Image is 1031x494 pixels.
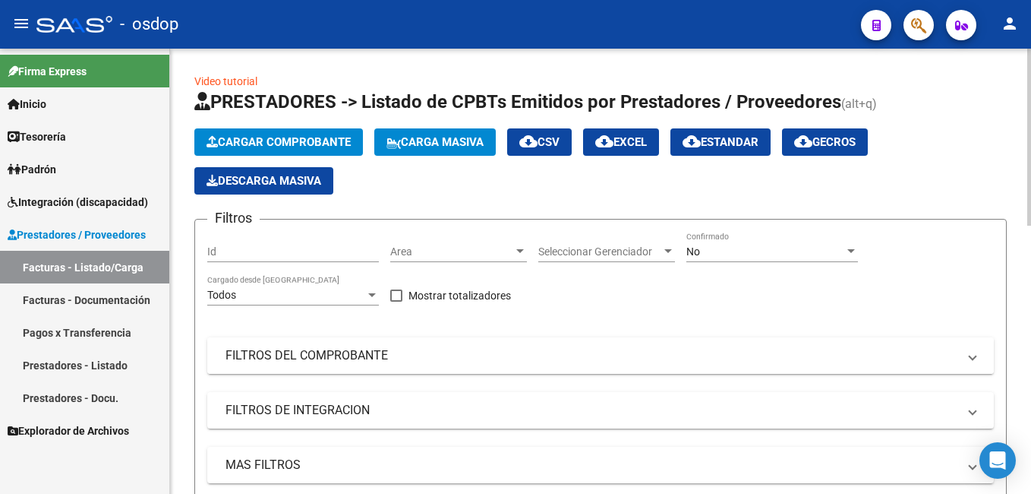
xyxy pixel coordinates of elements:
span: Prestadores / Proveedores [8,226,146,243]
mat-icon: cloud_download [794,132,812,150]
span: Todos [207,289,236,301]
span: Descarga Masiva [207,174,321,188]
span: Firma Express [8,63,87,80]
span: Area [390,245,513,258]
button: Cargar Comprobante [194,128,363,156]
span: EXCEL [595,135,647,149]
button: Gecros [782,128,868,156]
span: (alt+q) [841,97,877,111]
span: Padrón [8,161,56,178]
button: Estandar [670,128,771,156]
span: No [686,245,700,258]
span: CSV [519,135,560,149]
mat-icon: menu [12,14,30,33]
mat-panel-title: FILTROS DEL COMPROBANTE [225,347,957,364]
mat-panel-title: FILTROS DE INTEGRACION [225,402,957,419]
mat-panel-title: MAS FILTROS [225,457,957,473]
span: Tesorería [8,128,66,145]
mat-expansion-panel-header: MAS FILTROS [207,447,994,483]
button: CSV [507,128,572,156]
mat-expansion-panel-header: FILTROS DEL COMPROBANTE [207,337,994,374]
div: Open Intercom Messenger [979,442,1016,479]
button: Descarga Masiva [194,167,333,195]
button: EXCEL [583,128,659,156]
span: Mostrar totalizadores [408,287,511,305]
span: Seleccionar Gerenciador [538,245,661,258]
span: Carga Masiva [386,135,484,149]
a: Video tutorial [194,75,257,87]
span: Explorador de Archivos [8,423,129,439]
h3: Filtros [207,207,260,229]
span: Inicio [8,96,46,112]
span: Estandar [683,135,758,149]
span: Cargar Comprobante [207,135,351,149]
mat-icon: cloud_download [683,132,701,150]
mat-icon: person [1001,14,1019,33]
mat-icon: cloud_download [595,132,613,150]
span: Integración (discapacidad) [8,194,148,211]
mat-icon: cloud_download [519,132,538,150]
app-download-masive: Descarga masiva de comprobantes (adjuntos) [194,167,333,195]
button: Carga Masiva [374,128,496,156]
span: Gecros [794,135,856,149]
mat-expansion-panel-header: FILTROS DE INTEGRACION [207,392,994,429]
span: PRESTADORES -> Listado de CPBTs Emitidos por Prestadores / Proveedores [194,91,841,112]
span: - osdop [120,8,178,41]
